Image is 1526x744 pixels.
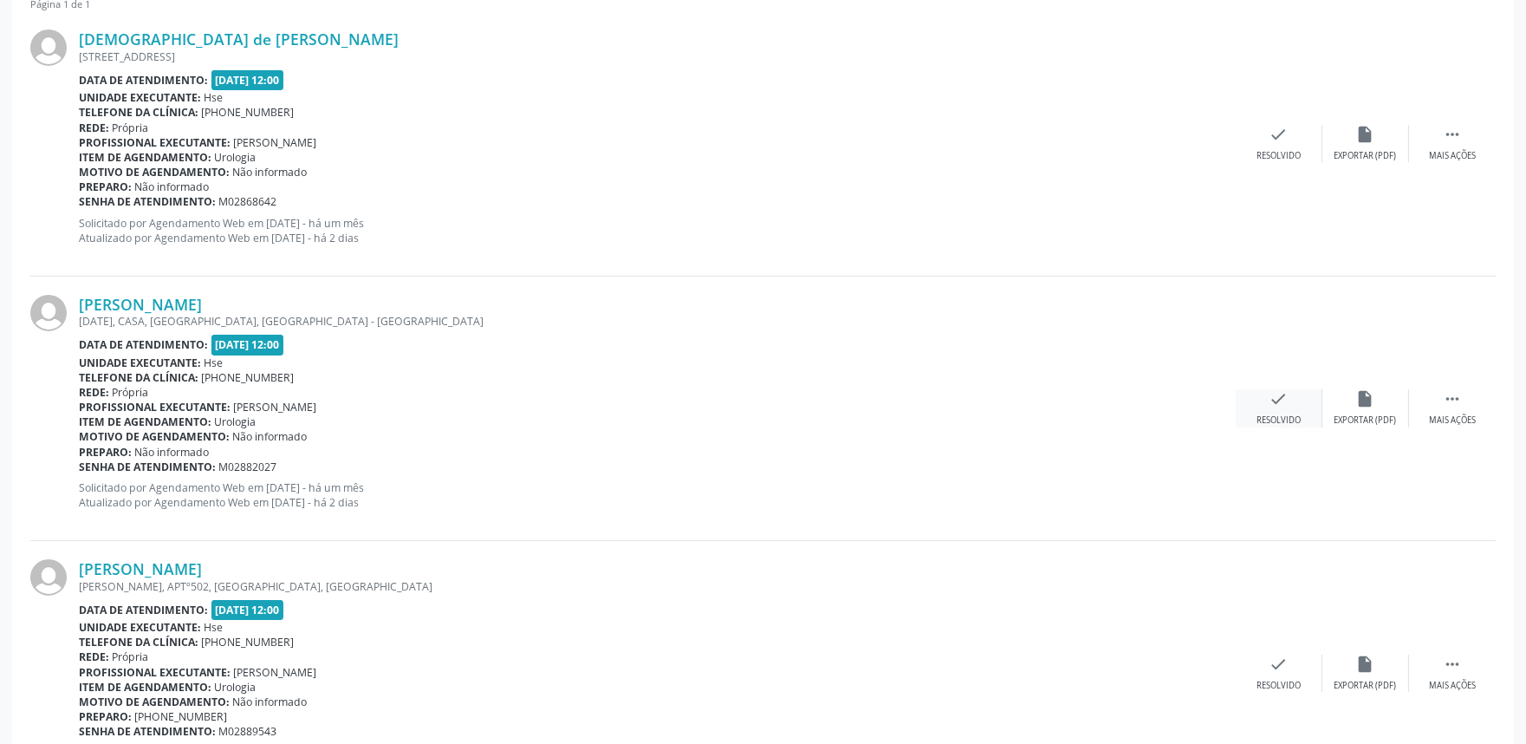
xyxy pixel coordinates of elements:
a: [PERSON_NAME] [79,295,202,314]
span: Própria [113,121,149,135]
b: Telefone da clínica: [79,370,198,385]
span: Não informado [233,695,308,709]
b: Unidade executante: [79,620,201,635]
b: Motivo de agendamento: [79,695,230,709]
i: insert_drive_file [1356,655,1375,674]
b: Data de atendimento: [79,603,208,617]
span: [PHONE_NUMBER] [135,709,228,724]
span: Própria [113,649,149,664]
div: Mais ações [1429,150,1476,162]
b: Preparo: [79,179,132,194]
b: Senha de atendimento: [79,194,216,209]
span: M02868642 [219,194,277,209]
div: Resolvido [1257,150,1301,162]
b: Rede: [79,385,109,400]
b: Data de atendimento: [79,73,208,88]
div: [STREET_ADDRESS] [79,49,1236,64]
b: Profissional executante: [79,665,231,680]
i:  [1443,125,1462,144]
b: Data de atendimento: [79,337,208,352]
b: Item de agendamento: [79,680,211,695]
b: Telefone da clínica: [79,635,198,649]
span: [PHONE_NUMBER] [202,105,295,120]
div: Exportar (PDF) [1334,680,1397,692]
p: Solicitado por Agendamento Web em [DATE] - há um mês Atualizado por Agendamento Web em [DATE] - h... [79,480,1236,510]
img: img [30,295,67,331]
a: [PERSON_NAME] [79,559,202,578]
span: Hse [205,356,224,370]
span: Não informado [135,445,210,460]
i: insert_drive_file [1356,389,1375,408]
div: Resolvido [1257,680,1301,692]
span: [DATE] 12:00 [211,600,284,620]
i: insert_drive_file [1356,125,1375,144]
b: Senha de atendimento: [79,724,216,739]
b: Unidade executante: [79,356,201,370]
div: Mais ações [1429,680,1476,692]
p: Solicitado por Agendamento Web em [DATE] - há um mês Atualizado por Agendamento Web em [DATE] - h... [79,216,1236,245]
span: M02882027 [219,460,277,474]
span: [DATE] 12:00 [211,70,284,90]
b: Unidade executante: [79,90,201,105]
b: Motivo de agendamento: [79,165,230,179]
i:  [1443,389,1462,408]
span: Urologia [215,414,256,429]
span: [PERSON_NAME] [234,400,317,414]
span: [PERSON_NAME] [234,135,317,150]
b: Profissional executante: [79,135,231,150]
b: Rede: [79,649,109,664]
b: Motivo de agendamento: [79,429,230,444]
img: img [30,29,67,66]
span: [PHONE_NUMBER] [202,635,295,649]
span: Não informado [135,179,210,194]
span: [PHONE_NUMBER] [202,370,295,385]
span: M02889543 [219,724,277,739]
span: Hse [205,90,224,105]
b: Item de agendamento: [79,414,211,429]
span: Urologia [215,680,256,695]
b: Preparo: [79,445,132,460]
img: img [30,559,67,596]
b: Rede: [79,121,109,135]
div: Exportar (PDF) [1334,150,1397,162]
i: check [1270,389,1289,408]
div: Resolvido [1257,414,1301,427]
div: [PERSON_NAME], APTº502, [GEOGRAPHIC_DATA], [GEOGRAPHIC_DATA] [79,579,1236,594]
i: check [1270,125,1289,144]
a: [DEMOGRAPHIC_DATA] de [PERSON_NAME] [79,29,399,49]
span: Não informado [233,165,308,179]
span: Urologia [215,150,256,165]
div: Exportar (PDF) [1334,414,1397,427]
b: Item de agendamento: [79,150,211,165]
b: Telefone da clínica: [79,105,198,120]
span: Própria [113,385,149,400]
b: Preparo: [79,709,132,724]
i:  [1443,655,1462,674]
div: Mais ações [1429,414,1476,427]
div: [DATE], CASA, [GEOGRAPHIC_DATA], [GEOGRAPHIC_DATA] - [GEOGRAPHIC_DATA] [79,314,1236,329]
b: Profissional executante: [79,400,231,414]
span: [PERSON_NAME] [234,665,317,680]
span: [DATE] 12:00 [211,335,284,355]
b: Senha de atendimento: [79,460,216,474]
i: check [1270,655,1289,674]
span: Não informado [233,429,308,444]
span: Hse [205,620,224,635]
